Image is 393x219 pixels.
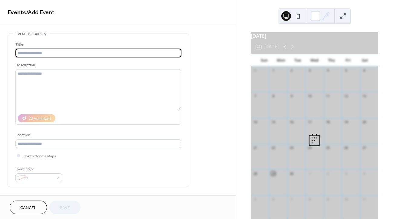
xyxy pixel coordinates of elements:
[325,68,330,73] div: 4
[26,7,54,18] span: / Add Event
[271,94,276,98] div: 8
[253,120,257,124] div: 14
[271,68,276,73] div: 1
[325,197,330,201] div: 9
[23,153,56,159] span: Link to Google Maps
[15,132,180,138] div: Location
[325,120,330,124] div: 18
[289,120,294,124] div: 16
[340,54,356,66] div: Fri
[289,94,294,98] div: 9
[253,197,257,201] div: 5
[344,146,348,150] div: 26
[289,54,306,66] div: Tue
[15,62,180,68] div: Description
[271,120,276,124] div: 15
[289,171,294,176] div: 30
[271,171,276,176] div: 29
[289,68,294,73] div: 2
[362,68,366,73] div: 6
[253,94,257,98] div: 7
[325,146,330,150] div: 25
[8,7,26,18] a: Events
[307,197,312,201] div: 8
[362,94,366,98] div: 13
[344,171,348,176] div: 3
[15,41,180,48] div: Title
[344,120,348,124] div: 19
[323,54,340,66] div: Thu
[307,120,312,124] div: 17
[253,171,257,176] div: 28
[307,146,312,150] div: 24
[271,146,276,150] div: 22
[15,31,42,37] span: Event details
[256,54,272,66] div: Sun
[253,68,257,73] div: 31
[15,194,42,201] span: Date and time
[289,197,294,201] div: 7
[271,197,276,201] div: 6
[362,120,366,124] div: 20
[362,197,366,201] div: 11
[306,54,323,66] div: Wed
[15,166,61,172] div: Event color
[344,94,348,98] div: 12
[362,171,366,176] div: 4
[307,68,312,73] div: 3
[325,94,330,98] div: 11
[10,201,47,214] button: Cancel
[325,171,330,176] div: 2
[362,146,366,150] div: 27
[272,54,289,66] div: Mon
[307,94,312,98] div: 10
[20,205,36,211] span: Cancel
[344,68,348,73] div: 5
[251,32,378,40] div: [DATE]
[307,171,312,176] div: 1
[344,197,348,201] div: 10
[357,54,373,66] div: Sat
[253,146,257,150] div: 21
[289,146,294,150] div: 23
